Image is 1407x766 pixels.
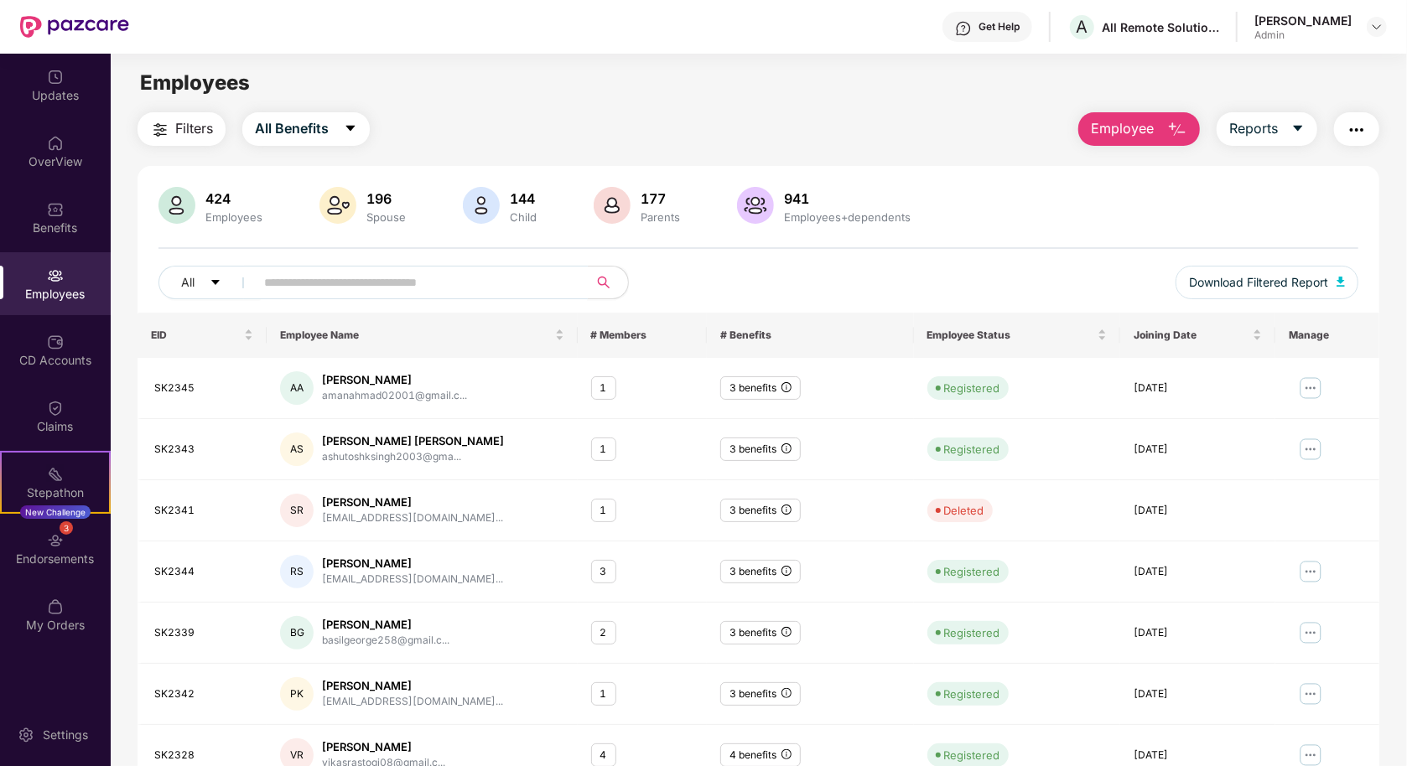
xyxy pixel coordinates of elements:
span: info-circle [781,505,792,515]
img: svg+xml;base64,PHN2ZyBpZD0iSGVscC0zMngzMiIgeG1sbnM9Imh0dHA6Ly93d3cudzMub3JnLzIwMDAvc3ZnIiB3aWR0aD... [955,20,972,37]
div: SK2345 [154,380,253,396]
span: info-circle [781,627,792,637]
span: Joining Date [1134,329,1249,342]
img: svg+xml;base64,PHN2ZyB4bWxucz0iaHR0cDovL3d3dy53My5vcmcvMjAwMC9zdmciIHhtbG5zOnhsaW5rPSJodHRwOi8vd3... [158,187,195,224]
div: Employees+dependents [781,210,914,224]
img: manageButton [1297,436,1324,463]
div: [DATE] [1134,686,1262,702]
span: A [1077,17,1088,37]
div: Registered [944,747,1000,763]
div: [PERSON_NAME] [322,617,449,633]
th: # Members [578,313,707,358]
div: [PERSON_NAME] [1254,13,1352,28]
span: Employee Status [927,329,1095,342]
img: svg+xml;base64,PHN2ZyBpZD0iU2V0dGluZy0yMHgyMCIgeG1sbnM9Imh0dHA6Ly93d3cudzMub3JnLzIwMDAvc3ZnIiB3aW... [18,727,34,743]
span: caret-down [344,122,357,137]
th: # Benefits [707,313,914,358]
div: SK2328 [154,748,253,763]
button: Download Filtered Report [1176,266,1358,299]
button: All Benefitscaret-down [242,112,370,146]
div: 1 [591,437,616,462]
span: Reports [1229,118,1278,139]
div: 3 benefits [720,621,801,645]
div: 424 [202,190,266,207]
img: New Pazcare Logo [20,16,129,38]
div: Settings [38,727,93,743]
span: Employees [140,70,250,95]
img: svg+xml;base64,PHN2ZyBpZD0iRW1wbG95ZWVzIiB4bWxucz0iaHR0cDovL3d3dy53My5vcmcvMjAwMC9zdmciIHdpZHRoPS... [47,267,64,284]
div: 3 benefits [720,376,801,401]
div: [DATE] [1134,380,1262,396]
div: 1 [591,682,616,706]
div: 3 benefits [720,682,801,706]
span: Filters [175,118,213,139]
img: svg+xml;base64,PHN2ZyBpZD0iSG9tZSIgeG1sbnM9Imh0dHA6Ly93d3cudzMub3JnLzIwMDAvc3ZnIiB3aWR0aD0iMjAiIG... [47,135,64,152]
div: 144 [506,190,540,207]
th: Employee Status [914,313,1121,358]
div: [DATE] [1134,625,1262,641]
div: RS [280,555,314,588]
div: SR [280,494,314,527]
span: EID [151,329,241,342]
span: info-circle [781,688,792,698]
img: svg+xml;base64,PHN2ZyB4bWxucz0iaHR0cDovL3d3dy53My5vcmcvMjAwMC9zdmciIHdpZHRoPSIyMSIgaGVpZ2h0PSIyMC... [47,466,64,483]
div: Registered [944,624,1000,641]
img: svg+xml;base64,PHN2ZyBpZD0iQmVuZWZpdHMiIHhtbG5zPSJodHRwOi8vd3d3LnczLm9yZy8yMDAwL3N2ZyIgd2lkdGg9Ij... [47,201,64,218]
div: [PERSON_NAME] [322,372,467,388]
div: [PERSON_NAME] [322,739,445,755]
div: 3 benefits [720,499,801,523]
img: svg+xml;base64,PHN2ZyBpZD0iQ2xhaW0iIHhtbG5zPSJodHRwOi8vd3d3LnczLm9yZy8yMDAwL3N2ZyIgd2lkdGg9IjIwIi... [47,400,64,417]
img: svg+xml;base64,PHN2ZyB4bWxucz0iaHR0cDovL3d3dy53My5vcmcvMjAwMC9zdmciIHhtbG5zOnhsaW5rPSJodHRwOi8vd3... [737,187,774,224]
div: Registered [944,563,1000,580]
div: 3 benefits [720,560,801,584]
div: SK2344 [154,564,253,580]
div: Employees [202,210,266,224]
div: 196 [363,190,409,207]
div: [DATE] [1134,503,1262,519]
img: svg+xml;base64,PHN2ZyB4bWxucz0iaHR0cDovL3d3dy53My5vcmcvMjAwMC9zdmciIHhtbG5zOnhsaW5rPSJodHRwOi8vd3... [1337,277,1345,287]
span: All [181,273,195,292]
div: [PERSON_NAME] [322,556,503,572]
span: info-circle [781,566,792,576]
img: manageButton [1297,619,1324,646]
div: [PERSON_NAME] [PERSON_NAME] [322,433,504,449]
div: [EMAIL_ADDRESS][DOMAIN_NAME]... [322,572,503,587]
img: manageButton [1297,681,1324,707]
div: 3 [60,521,73,535]
img: manageButton [1297,375,1324,401]
div: [DATE] [1134,564,1262,580]
div: Registered [944,441,1000,458]
span: caret-down [210,277,221,290]
div: 177 [637,190,683,207]
button: Allcaret-down [158,266,261,299]
div: Child [506,210,540,224]
img: svg+xml;base64,PHN2ZyBpZD0iTXlfT3JkZXJzIiBkYXRhLW5hbWU9Ik15IE9yZGVycyIgeG1sbnM9Imh0dHA6Ly93d3cudz... [47,598,64,615]
span: All Benefits [255,118,329,139]
div: BG [280,616,314,650]
span: caret-down [1291,122,1305,137]
img: svg+xml;base64,PHN2ZyBpZD0iVXBkYXRlZCIgeG1sbnM9Imh0dHA6Ly93d3cudzMub3JnLzIwMDAvc3ZnIiB3aWR0aD0iMj... [47,69,64,85]
div: Registered [944,686,1000,702]
div: New Challenge [20,505,91,519]
img: svg+xml;base64,PHN2ZyBpZD0iRW5kb3JzZW1lbnRzIiB4bWxucz0iaHR0cDovL3d3dy53My5vcmcvMjAwMC9zdmciIHdpZH... [47,532,64,549]
img: svg+xml;base64,PHN2ZyB4bWxucz0iaHR0cDovL3d3dy53My5vcmcvMjAwMC9zdmciIHdpZHRoPSIyNCIgaGVpZ2h0PSIyNC... [150,120,170,140]
div: [PERSON_NAME] [322,678,503,694]
div: All Remote Solutions Private Limited [1102,19,1219,35]
div: [PERSON_NAME] [322,494,503,510]
div: [DATE] [1134,748,1262,763]
span: Employee [1091,118,1154,139]
img: svg+xml;base64,PHN2ZyBpZD0iQ0RfQWNjb3VudHMiIGRhdGEtbmFtZT0iQ0QgQWNjb3VudHMiIHhtbG5zPSJodHRwOi8vd3... [47,334,64,350]
img: svg+xml;base64,PHN2ZyB4bWxucz0iaHR0cDovL3d3dy53My5vcmcvMjAwMC9zdmciIHdpZHRoPSIyNCIgaGVpZ2h0PSIyNC... [1347,120,1367,140]
button: Employee [1078,112,1200,146]
div: Stepathon [2,484,109,501]
div: 1 [591,376,616,401]
div: 2 [591,621,616,645]
span: Employee Name [280,329,551,342]
span: Download Filtered Report [1189,273,1328,292]
img: svg+xml;base64,PHN2ZyB4bWxucz0iaHR0cDovL3d3dy53My5vcmcvMjAwMC9zdmciIHhtbG5zOnhsaW5rPSJodHRwOi8vd3... [1167,120,1187,140]
span: search [587,276,620,289]
span: info-circle [781,382,792,392]
div: SK2341 [154,503,253,519]
div: 3 benefits [720,437,801,462]
img: svg+xml;base64,PHN2ZyB4bWxucz0iaHR0cDovL3d3dy53My5vcmcvMjAwMC9zdmciIHhtbG5zOnhsaW5rPSJodHRwOi8vd3... [319,187,356,224]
